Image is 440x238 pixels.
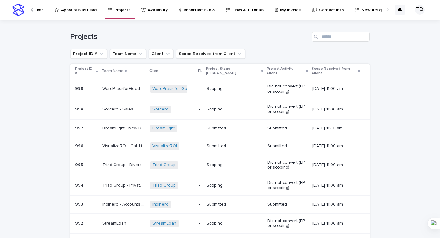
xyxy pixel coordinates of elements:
[199,107,202,112] p: -
[176,49,245,59] button: Scope Received from Client
[110,49,146,59] button: Team Name
[75,125,85,131] p: 997
[149,49,174,59] button: Client
[149,68,160,74] p: Client
[70,155,370,175] tr: 995995 Triad Group - Diverse Engineering LeadersTriad Group - Diverse Engineering Leaders Triad G...
[207,107,250,112] p: Scoping
[70,195,370,213] tr: 993993 Indinero - Accounts Receivable ManagementIndinero - Accounts Receivable Management Indiner...
[312,183,356,188] p: [DATE] 11:00 am
[199,143,202,149] p: -
[152,126,175,131] a: DreamFight
[312,126,356,131] p: [DATE] 11:30 am
[75,142,85,149] p: 996
[207,183,250,188] p: Scoping
[102,161,147,168] p: Triad Group - Diverse Engineering Leaders
[312,65,356,77] p: Scope Received from Client
[199,126,202,131] p: -
[102,220,127,226] p: StreamLoan
[152,183,176,188] a: Triad Group
[199,86,202,91] p: -
[75,182,85,188] p: 994
[70,119,370,137] tr: 997997 DreamFight - New RequestDreamFight - New Request DreamFight -SubmittedSubmitted[DATE] 11:3...
[198,68,202,74] p: PL
[102,68,123,74] p: Team Name
[102,125,147,131] p: DreamFight - New Request
[102,85,147,91] p: WordPressforGood-Outreach
[207,143,250,149] p: Submitted
[199,183,202,188] p: -
[70,32,309,41] h1: Projects
[152,143,177,149] a: VisualizeROI
[267,218,307,229] p: Did not convert (EP or scoping)
[199,162,202,168] p: -
[207,162,250,168] p: Scoping
[312,221,356,226] p: [DATE] 11:00 am
[70,79,370,99] tr: 999999 WordPressforGood-OutreachWordPressforGood-Outreach WordPress for Good -ScopingDid not conv...
[312,202,356,207] p: [DATE] 11:00 am
[152,162,176,168] a: Triad Group
[12,4,24,16] img: stacker-logo-s-only.png
[312,143,356,149] p: [DATE] 11:00 am
[199,202,202,207] p: -
[267,65,305,77] p: Project Activity - Client
[75,65,94,77] p: Project ID #
[75,106,85,112] p: 998
[267,202,307,207] p: Submitted
[199,221,202,226] p: -
[312,162,356,168] p: [DATE] 11:00 am
[312,107,356,112] p: [DATE] 11:00 am
[267,84,307,94] p: Did not convert (EP or scoping)
[207,202,250,207] p: Submitted
[415,5,425,15] div: TD
[152,86,193,91] a: WordPress for Good
[267,180,307,191] p: Did not convert (EP or scoping)
[70,213,370,234] tr: 992992 StreamLoanStreamLoan StreamLoan -ScopingDid not convert (EP or scoping)[DATE] 11:00 am
[75,201,84,207] p: 993
[152,221,176,226] a: StreamLoan
[102,142,147,149] p: VisualizeROI - Call List Phase One
[75,220,84,226] p: 992
[267,126,307,131] p: Submitted
[206,65,260,77] p: Project Stage - [PERSON_NAME]
[70,137,370,155] tr: 996996 VisualizeROI - Call List Phase OneVisualizeROI - Call List Phase One VisualizeROI -Submitt...
[267,160,307,170] p: Did not convert (EP or scoping)
[70,49,107,59] button: Project ID #
[152,107,169,112] a: Sorcero
[75,161,84,168] p: 995
[75,85,85,91] p: 999
[312,86,356,91] p: [DATE] 11:00 am
[102,182,147,188] p: Triad Group - Private Equity Investors
[70,175,370,196] tr: 994994 Triad Group - Private Equity InvestorsTriad Group - Private Equity Investors Triad Group -...
[267,104,307,114] p: Did not convert (EP or scoping)
[70,99,370,120] tr: 998998 Sorcero - SalesSorcero - Sales Sorcero -ScopingDid not convert (EP or scoping)[DATE] 11:00 am
[207,86,250,91] p: Scoping
[152,202,169,207] a: Indinero
[267,143,307,149] p: Submitted
[207,221,250,226] p: Scoping
[102,106,134,112] p: Sorcero - Sales
[102,201,147,207] p: Indinero - Accounts Receivable Management
[312,32,370,42] input: Search
[207,126,250,131] p: Submitted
